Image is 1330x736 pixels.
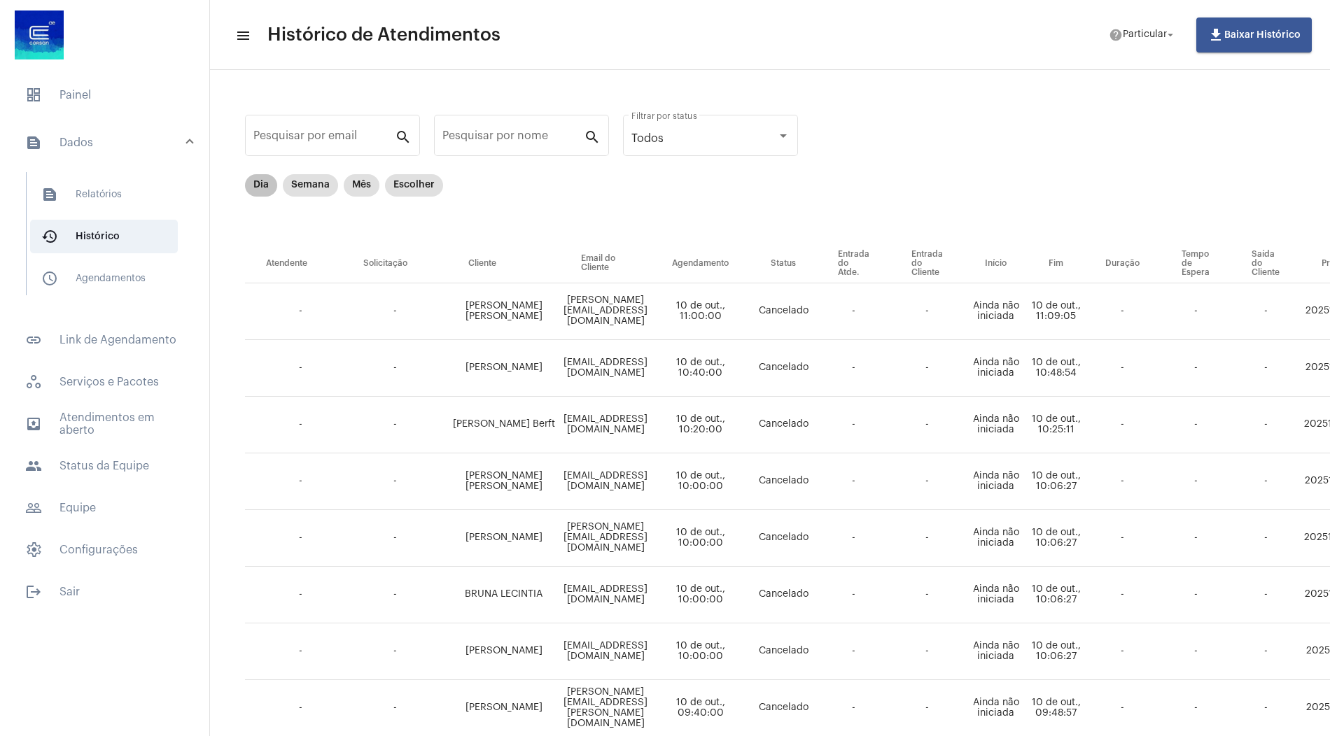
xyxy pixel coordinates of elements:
[235,27,249,44] mat-icon: sidenav icon
[560,453,651,510] td: [EMAIL_ADDRESS][DOMAIN_NAME]
[1231,623,1301,680] td: -
[1100,21,1185,49] button: Particular
[890,567,964,623] td: -
[1084,510,1161,567] td: -
[651,397,750,453] td: 10 de out., 10:20:00
[1084,453,1161,510] td: -
[25,134,187,151] mat-panel-title: Dados
[817,510,890,567] td: -
[14,323,195,357] span: Link de Agendamento
[8,165,209,315] div: sidenav iconDados
[964,453,1028,510] td: Ainda não iniciada
[14,449,195,483] span: Status da Equipe
[1161,567,1231,623] td: -
[342,244,447,283] th: Solicitação
[14,78,195,112] span: Painel
[964,567,1028,623] td: Ainda não iniciada
[25,542,42,558] span: sidenav icon
[393,702,397,712] span: -
[393,646,397,656] span: -
[560,510,651,567] td: [PERSON_NAME][EMAIL_ADDRESS][DOMAIN_NAME]
[964,244,1028,283] th: Início
[817,453,890,510] td: -
[964,283,1028,340] td: Ainda não iniciada
[817,340,890,397] td: -
[1123,30,1167,40] span: Particular
[1231,510,1301,567] td: -
[560,340,651,397] td: [EMAIL_ADDRESS][DOMAIN_NAME]
[1109,28,1123,42] mat-icon: help
[393,532,397,542] span: -
[817,397,890,453] td: -
[1161,623,1231,680] td: -
[14,575,195,609] span: Sair
[442,132,584,145] input: Pesquisar por nome
[750,397,817,453] td: Cancelado
[344,174,379,197] mat-chip: Mês
[1161,453,1231,510] td: -
[750,510,817,567] td: Cancelado
[1084,244,1161,283] th: Duração
[14,491,195,525] span: Equipe
[1084,283,1161,340] td: -
[651,453,750,510] td: 10 de out., 10:00:00
[25,134,42,151] mat-icon: sidenav icon
[964,623,1028,680] td: Ainda não iniciada
[750,340,817,397] td: Cancelado
[1028,623,1084,680] td: 10 de out., 10:06:27
[1084,567,1161,623] td: -
[560,567,651,623] td: [EMAIL_ADDRESS][DOMAIN_NAME]
[25,87,42,104] span: sidenav icon
[560,283,651,340] td: [PERSON_NAME][EMAIL_ADDRESS][DOMAIN_NAME]
[14,407,195,441] span: Atendimentos em aberto
[890,453,964,510] td: -
[30,178,178,211] span: Relatórios
[584,128,601,145] mat-icon: search
[890,283,964,340] td: -
[253,132,395,145] input: Pesquisar por email
[560,623,651,680] td: [EMAIL_ADDRESS][DOMAIN_NAME]
[817,567,890,623] td: -
[11,7,67,63] img: d4669ae0-8c07-2337-4f67-34b0df7f5ae4.jpeg
[890,623,964,680] td: -
[245,453,342,510] td: -
[283,174,338,197] mat-chip: Semana
[964,397,1028,453] td: Ainda não iniciada
[1028,397,1084,453] td: 10 de out., 10:25:11
[245,623,342,680] td: -
[651,340,750,397] td: 10 de out., 10:40:00
[393,589,397,599] span: -
[817,623,890,680] td: -
[14,365,195,399] span: Serviços e Pacotes
[245,244,342,283] th: Atendente
[1028,244,1084,283] th: Fim
[1161,340,1231,397] td: -
[25,332,42,348] mat-icon: sidenav icon
[1231,397,1301,453] td: -
[1028,453,1084,510] td: 10 de out., 10:06:27
[750,623,817,680] td: Cancelado
[890,340,964,397] td: -
[1161,397,1231,453] td: -
[25,458,42,474] mat-icon: sidenav icon
[750,453,817,510] td: Cancelado
[1231,283,1301,340] td: -
[267,24,500,46] span: Histórico de Atendimentos
[395,128,412,145] mat-icon: search
[447,283,560,340] td: [PERSON_NAME] [PERSON_NAME]
[393,306,397,316] span: -
[631,133,664,144] span: Todos
[447,453,560,510] td: [PERSON_NAME] [PERSON_NAME]
[1161,510,1231,567] td: -
[1207,30,1301,40] span: Baixar Histórico
[560,244,651,283] th: Email do Cliente
[1028,567,1084,623] td: 10 de out., 10:06:27
[447,623,560,680] td: [PERSON_NAME]
[817,244,890,283] th: Entrada do Atde.
[890,397,964,453] td: -
[750,567,817,623] td: Cancelado
[651,510,750,567] td: 10 de out., 10:00:00
[1207,27,1224,43] mat-icon: file_download
[30,220,178,253] span: Histórico
[964,340,1028,397] td: Ainda não iniciada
